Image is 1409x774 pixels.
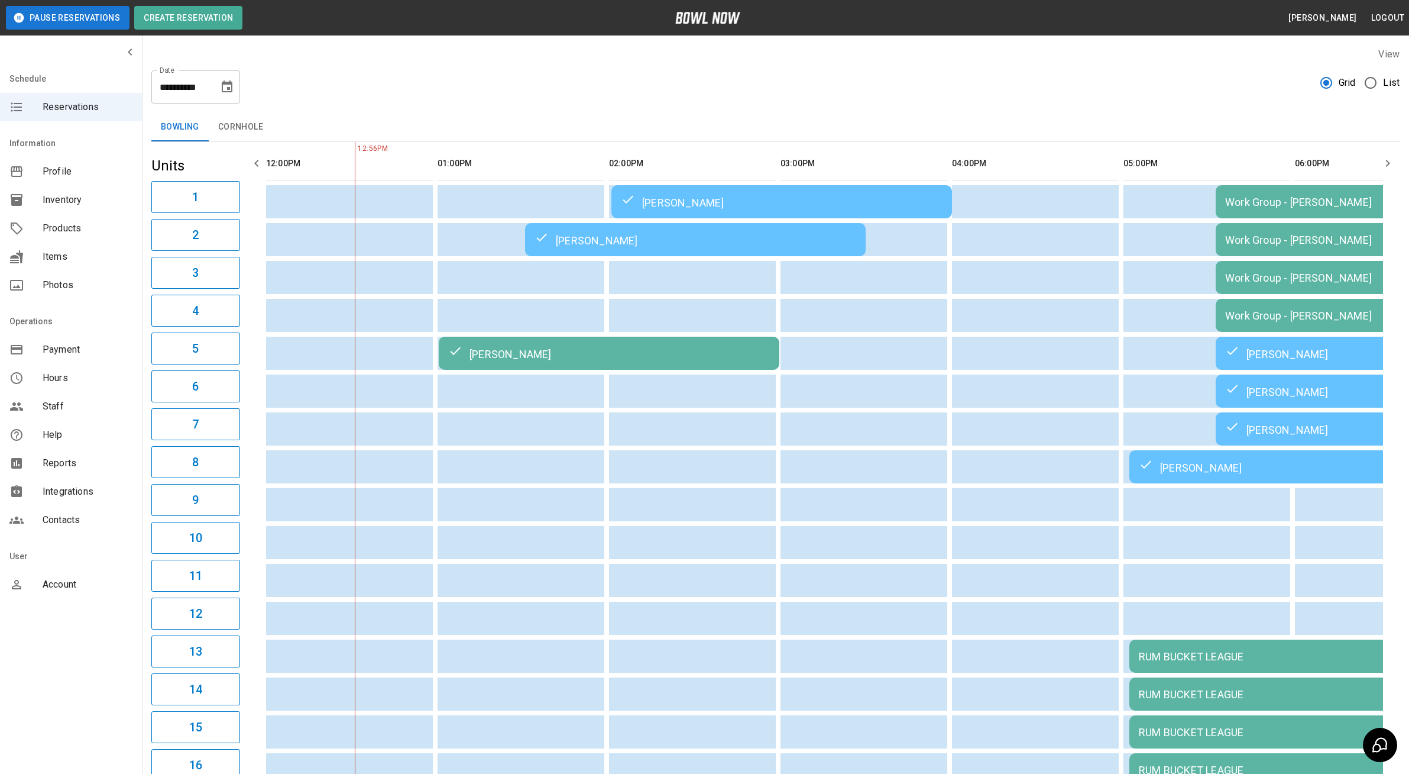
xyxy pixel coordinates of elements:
[438,147,604,180] th: 01:00PM
[151,408,240,440] button: 7
[43,100,132,114] span: Reservations
[355,143,358,155] span: 12:56PM
[43,193,132,207] span: Inventory
[192,453,199,472] h6: 8
[189,528,202,547] h6: 10
[209,113,273,141] button: Cornhole
[151,598,240,630] button: 12
[192,188,199,207] h6: 1
[151,560,240,592] button: 11
[134,6,242,30] button: Create Reservation
[151,156,240,175] h5: Units
[151,333,240,365] button: 5
[448,346,770,360] div: [PERSON_NAME]
[43,513,132,527] span: Contacts
[151,484,240,516] button: 9
[192,339,199,358] h6: 5
[43,371,132,385] span: Hours
[43,485,132,499] span: Integrations
[6,6,129,30] button: Pause Reservations
[192,377,199,396] h6: 6
[1383,76,1400,90] span: List
[151,257,240,289] button: 3
[151,295,240,327] button: 4
[43,456,132,470] span: Reports
[43,399,132,414] span: Staff
[43,343,132,357] span: Payment
[215,75,239,99] button: Choose date, selected date is Aug 15, 2025
[151,113,209,141] button: Bowling
[151,370,240,402] button: 6
[151,711,240,743] button: 15
[151,636,240,667] button: 13
[43,250,132,264] span: Items
[780,147,947,180] th: 03:00PM
[1339,76,1356,90] span: Grid
[266,147,433,180] th: 12:00PM
[189,604,202,623] h6: 12
[189,680,202,699] h6: 14
[189,718,202,737] h6: 15
[535,233,856,247] div: [PERSON_NAME]
[192,491,199,509] h6: 9
[43,578,132,592] span: Account
[43,221,132,236] span: Products
[151,219,240,251] button: 2
[189,566,202,585] h6: 11
[151,181,240,213] button: 1
[609,147,776,180] th: 02:00PM
[189,642,202,661] h6: 13
[43,428,132,442] span: Help
[192,263,199,282] h6: 3
[192,415,199,434] h6: 7
[151,522,240,554] button: 10
[192,225,199,244] h6: 2
[151,113,1400,141] div: inventory tabs
[43,165,132,179] span: Profile
[192,301,199,320] h6: 4
[151,673,240,705] button: 14
[1366,7,1409,29] button: Logout
[151,446,240,478] button: 8
[43,278,132,292] span: Photos
[1378,49,1400,60] label: View
[621,195,942,209] div: [PERSON_NAME]
[675,12,740,24] img: logo
[1284,7,1361,29] button: [PERSON_NAME]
